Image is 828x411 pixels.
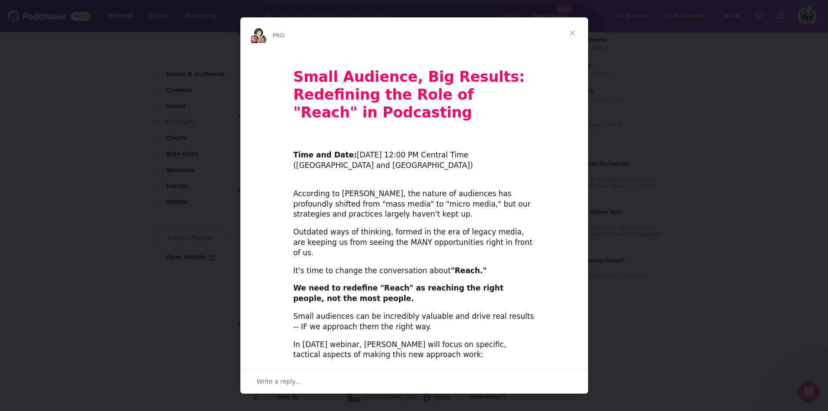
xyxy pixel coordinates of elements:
b: We need to redefine "Reach" as reaching the right people, not the most people. [293,284,504,303]
b: Time and Date: [293,150,357,159]
div: It's time to change the conversation about [293,266,535,276]
div: In [DATE] webinar, [PERSON_NAME] will focus on specific, tactical aspects of making this new appr... [293,340,535,361]
span: PRO [273,32,285,39]
div: Outdated ways of thinking, formed in the era of legacy media, are keeping us from seeing the MANY... [293,227,535,258]
img: Sydney avatar [249,34,260,45]
img: Barbara avatar [253,27,264,38]
div: Small audiences can be incredibly valuable and drive real results -- IF we approach them the righ... [293,311,535,332]
div: ​ [DATE] 12:00 PM Central Time ([GEOGRAPHIC_DATA] and [GEOGRAPHIC_DATA]) [293,140,535,171]
span: Close [557,17,588,49]
div: According to [PERSON_NAME], the nature of audiences has profoundly shifted from "mass media" to "... [293,178,535,220]
div: Open conversation and reply [240,369,588,394]
span: Write a reply… [257,376,302,387]
b: Small Audience, Big Results: Redefining the Role of "Reach" in Podcasting [293,68,525,121]
b: "Reach." [451,266,486,275]
img: Dave avatar [257,34,267,45]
